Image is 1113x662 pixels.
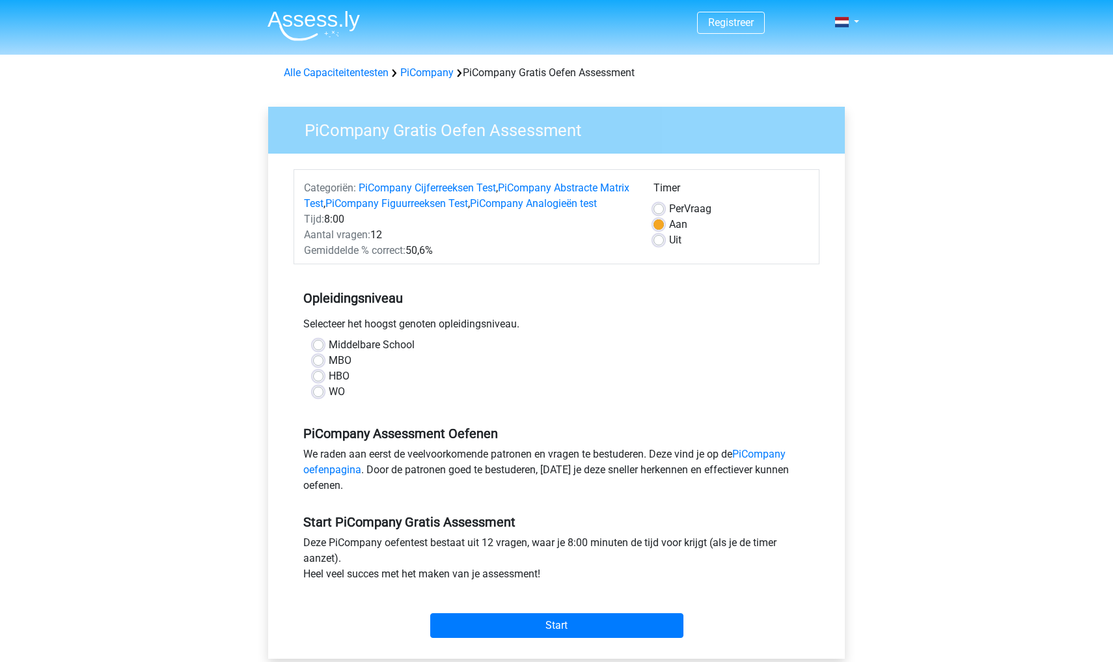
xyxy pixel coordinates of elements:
[470,197,597,210] a: PiCompany Analogieën test
[284,66,389,79] a: Alle Capaciteitentesten
[430,613,683,638] input: Start
[279,65,834,81] div: PiCompany Gratis Oefen Assessment
[294,212,644,227] div: 8:00
[294,227,644,243] div: 12
[289,115,835,141] h3: PiCompany Gratis Oefen Assessment
[653,180,809,201] div: Timer
[294,180,644,212] div: , , ,
[669,202,684,215] span: Per
[669,217,687,232] label: Aan
[304,244,405,256] span: Gemiddelde % correct:
[294,447,819,499] div: We raden aan eerst de veelvoorkomende patronen en vragen te bestuderen. Deze vind je op de . Door...
[325,197,468,210] a: PiCompany Figuurreeksen Test
[304,182,356,194] span: Categoriën:
[359,182,496,194] a: PiCompany Cijferreeksen Test
[268,10,360,41] img: Assessly
[303,514,810,530] h5: Start PiCompany Gratis Assessment
[303,285,810,311] h5: Opleidingsniveau
[329,353,351,368] label: MBO
[669,201,711,217] label: Vraag
[329,337,415,353] label: Middelbare School
[329,384,345,400] label: WO
[304,213,324,225] span: Tijd:
[329,368,350,384] label: HBO
[708,16,754,29] a: Registreer
[294,535,819,587] div: Deze PiCompany oefentest bestaat uit 12 vragen, waar je 8:00 minuten de tijd voor krijgt (als je ...
[669,232,681,248] label: Uit
[304,228,370,241] span: Aantal vragen:
[400,66,454,79] a: PiCompany
[303,426,810,441] h5: PiCompany Assessment Oefenen
[294,316,819,337] div: Selecteer het hoogst genoten opleidingsniveau.
[294,243,644,258] div: 50,6%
